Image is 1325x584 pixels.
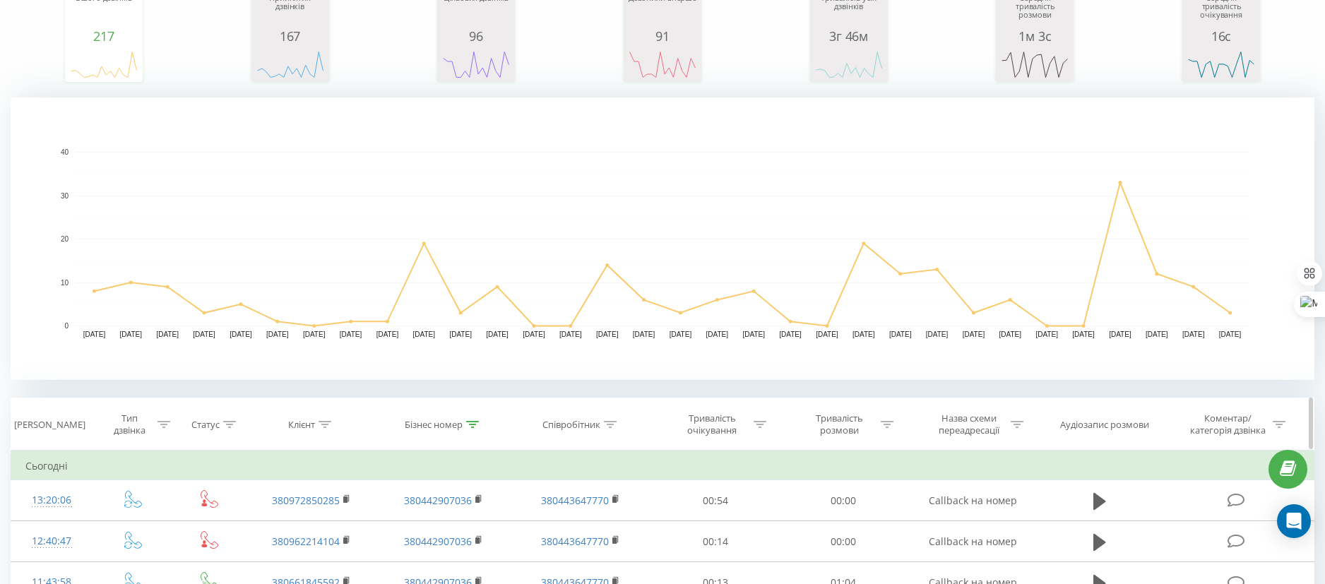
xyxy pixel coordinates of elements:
div: 3г 46м [814,29,884,43]
div: Бізнес номер [405,419,463,431]
text: [DATE] [926,330,949,338]
text: [DATE] [1219,330,1242,338]
text: [DATE] [852,330,875,338]
text: [DATE] [963,330,985,338]
a: 380443647770 [541,535,609,548]
div: Клієнт [288,419,315,431]
div: Назва схеми переадресації [932,412,1007,436]
td: 00:54 [652,480,779,521]
text: [DATE] [376,330,399,338]
div: 91 [627,29,698,43]
text: [DATE] [559,330,582,338]
text: 20 [61,235,69,243]
text: [DATE] [523,330,545,338]
a: 380443647770 [541,494,609,507]
div: 12:40:47 [25,528,78,555]
a: 380442907036 [404,494,472,507]
td: Callback на номер [907,521,1039,562]
text: [DATE] [1035,330,1058,338]
text: [DATE] [413,330,436,338]
svg: A chart. [69,43,139,85]
text: [DATE] [1072,330,1095,338]
text: [DATE] [742,330,765,338]
text: [DATE] [156,330,179,338]
td: 00:00 [779,480,906,521]
text: [DATE] [633,330,655,338]
div: Тривалість розмови [802,412,877,436]
svg: A chart. [1186,43,1256,85]
div: Коментар/категорія дзвінка [1187,412,1269,436]
div: Співробітник [542,419,600,431]
svg: A chart. [627,43,698,85]
text: [DATE] [1146,330,1168,338]
text: [DATE] [340,330,362,338]
div: Статус [191,419,220,431]
text: [DATE] [1109,330,1131,338]
div: Аудіозапис розмови [1060,419,1149,431]
svg: A chart. [999,43,1070,85]
text: [DATE] [779,330,802,338]
a: 380962214104 [272,535,340,548]
text: 40 [61,148,69,156]
div: 167 [255,29,326,43]
div: 1м 3с [999,29,1070,43]
div: 96 [441,29,511,43]
div: 13:20:06 [25,487,78,514]
text: [DATE] [816,330,838,338]
text: [DATE] [120,330,143,338]
text: [DATE] [706,330,729,338]
td: 00:00 [779,521,906,562]
text: 30 [61,192,69,200]
svg: A chart. [441,43,511,85]
div: Open Intercom Messenger [1277,504,1311,538]
text: 0 [64,322,69,330]
text: [DATE] [670,330,692,338]
text: [DATE] [999,330,1022,338]
svg: A chart. [814,43,884,85]
svg: A chart. [255,43,326,85]
td: Callback на номер [907,480,1039,521]
div: 217 [69,29,139,43]
text: 10 [61,279,69,287]
text: [DATE] [303,330,326,338]
text: [DATE] [193,330,215,338]
div: [PERSON_NAME] [14,419,85,431]
div: 16с [1186,29,1256,43]
text: [DATE] [83,330,106,338]
text: [DATE] [1182,330,1205,338]
text: [DATE] [889,330,912,338]
text: [DATE] [449,330,472,338]
svg: A chart. [11,97,1314,380]
text: [DATE] [486,330,509,338]
text: [DATE] [266,330,289,338]
a: 380972850285 [272,494,340,507]
td: Сьогодні [11,452,1314,480]
td: 00:14 [652,521,779,562]
div: Тривалість очікування [675,412,750,436]
text: [DATE] [230,330,252,338]
div: Тип дзвінка [105,412,154,436]
text: [DATE] [596,330,619,338]
a: 380442907036 [404,535,472,548]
